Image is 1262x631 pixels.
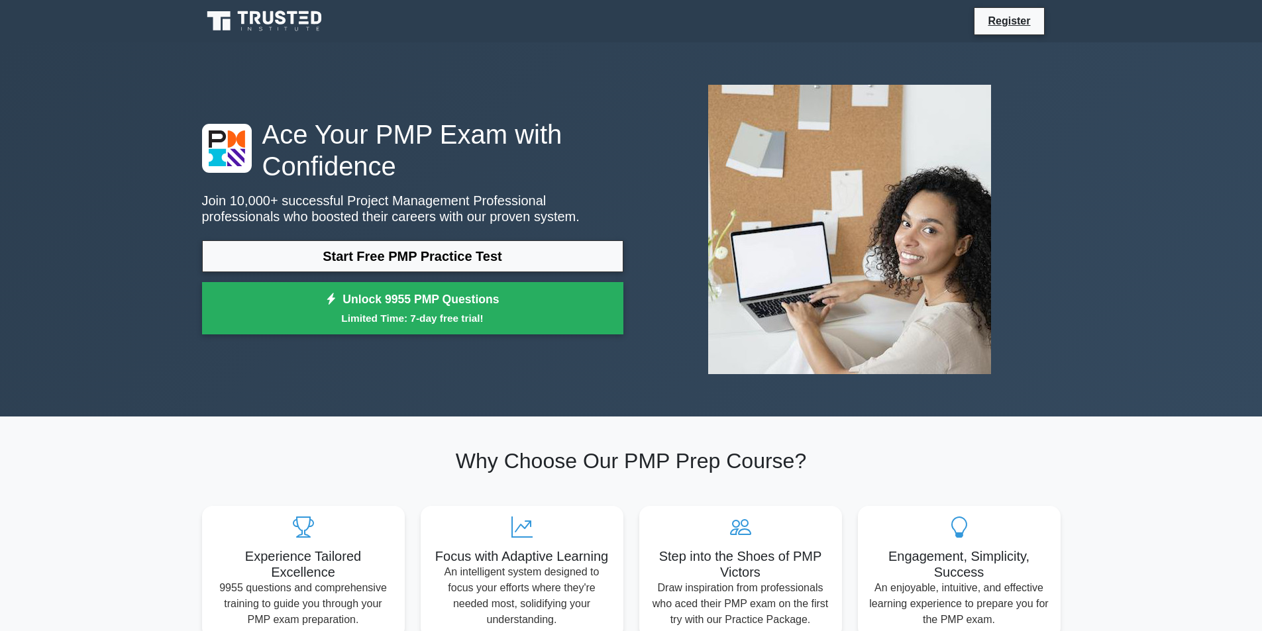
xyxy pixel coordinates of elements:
[213,580,394,628] p: 9955 questions and comprehensive training to guide you through your PMP exam preparation.
[868,548,1050,580] h5: Engagement, Simplicity, Success
[650,548,831,580] h5: Step into the Shoes of PMP Victors
[431,548,613,564] h5: Focus with Adaptive Learning
[202,193,623,224] p: Join 10,000+ successful Project Management Professional professionals who boosted their careers w...
[202,448,1061,473] h2: Why Choose Our PMP Prep Course?
[202,240,623,272] a: Start Free PMP Practice Test
[431,564,613,628] p: An intelligent system designed to focus your efforts where they're needed most, solidifying your ...
[650,580,831,628] p: Draw inspiration from professionals who aced their PMP exam on the first try with our Practice Pa...
[213,548,394,580] h5: Experience Tailored Excellence
[202,119,623,182] h1: Ace Your PMP Exam with Confidence
[202,282,623,335] a: Unlock 9955 PMP QuestionsLimited Time: 7-day free trial!
[219,311,607,326] small: Limited Time: 7-day free trial!
[980,13,1038,29] a: Register
[868,580,1050,628] p: An enjoyable, intuitive, and effective learning experience to prepare you for the PMP exam.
